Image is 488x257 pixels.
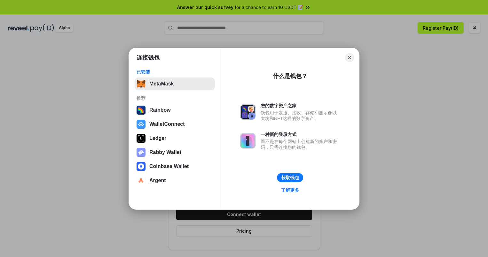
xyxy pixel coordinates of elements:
button: Rabby Wallet [135,146,215,159]
button: MetaMask [135,77,215,90]
img: svg+xml,%3Csvg%20width%3D%2228%22%20height%3D%2228%22%20viewBox%3D%220%200%2028%2028%22%20fill%3D... [137,176,146,185]
button: Rainbow [135,104,215,116]
img: svg+xml,%3Csvg%20fill%3D%22none%22%20height%3D%2233%22%20viewBox%3D%220%200%2035%2033%22%20width%... [137,79,146,88]
div: Argent [149,178,166,183]
img: svg+xml,%3Csvg%20xmlns%3D%22http%3A%2F%2Fwww.w3.org%2F2000%2Fsvg%22%20fill%3D%22none%22%20viewBox... [240,133,256,149]
div: Rainbow [149,107,171,113]
img: svg+xml,%3Csvg%20xmlns%3D%22http%3A%2F%2Fwww.w3.org%2F2000%2Fsvg%22%20fill%3D%22none%22%20viewBox... [137,148,146,157]
div: 推荐 [137,95,213,101]
button: Ledger [135,132,215,145]
img: svg+xml,%3Csvg%20width%3D%2228%22%20height%3D%2228%22%20viewBox%3D%220%200%2028%2028%22%20fill%3D... [137,120,146,129]
div: 什么是钱包？ [273,72,307,80]
img: svg+xml,%3Csvg%20xmlns%3D%22http%3A%2F%2Fwww.w3.org%2F2000%2Fsvg%22%20width%3D%2228%22%20height%3... [137,134,146,143]
div: 而不是在每个网站上创建新的账户和密码，只需连接您的钱包。 [261,139,340,150]
div: 您的数字资产之家 [261,103,340,108]
div: 钱包用于发送、接收、存储和显示像以太坊和NFT这样的数字资产。 [261,110,340,121]
button: Close [345,53,354,62]
button: 获取钱包 [277,173,303,182]
div: WalletConnect [149,121,185,127]
div: Rabby Wallet [149,149,181,155]
div: 一种新的登录方式 [261,132,340,137]
div: 已安装 [137,69,213,75]
a: 了解更多 [277,186,303,194]
div: 获取钱包 [281,175,299,181]
div: Coinbase Wallet [149,164,189,169]
button: Coinbase Wallet [135,160,215,173]
button: WalletConnect [135,118,215,131]
button: Argent [135,174,215,187]
div: 了解更多 [281,187,299,193]
div: MetaMask [149,81,174,87]
img: svg+xml,%3Csvg%20xmlns%3D%22http%3A%2F%2Fwww.w3.org%2F2000%2Fsvg%22%20fill%3D%22none%22%20viewBox... [240,104,256,120]
h1: 连接钱包 [137,54,160,61]
img: svg+xml,%3Csvg%20width%3D%2228%22%20height%3D%2228%22%20viewBox%3D%220%200%2028%2028%22%20fill%3D... [137,162,146,171]
img: svg+xml,%3Csvg%20width%3D%22120%22%20height%3D%22120%22%20viewBox%3D%220%200%20120%20120%22%20fil... [137,106,146,115]
div: Ledger [149,135,166,141]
